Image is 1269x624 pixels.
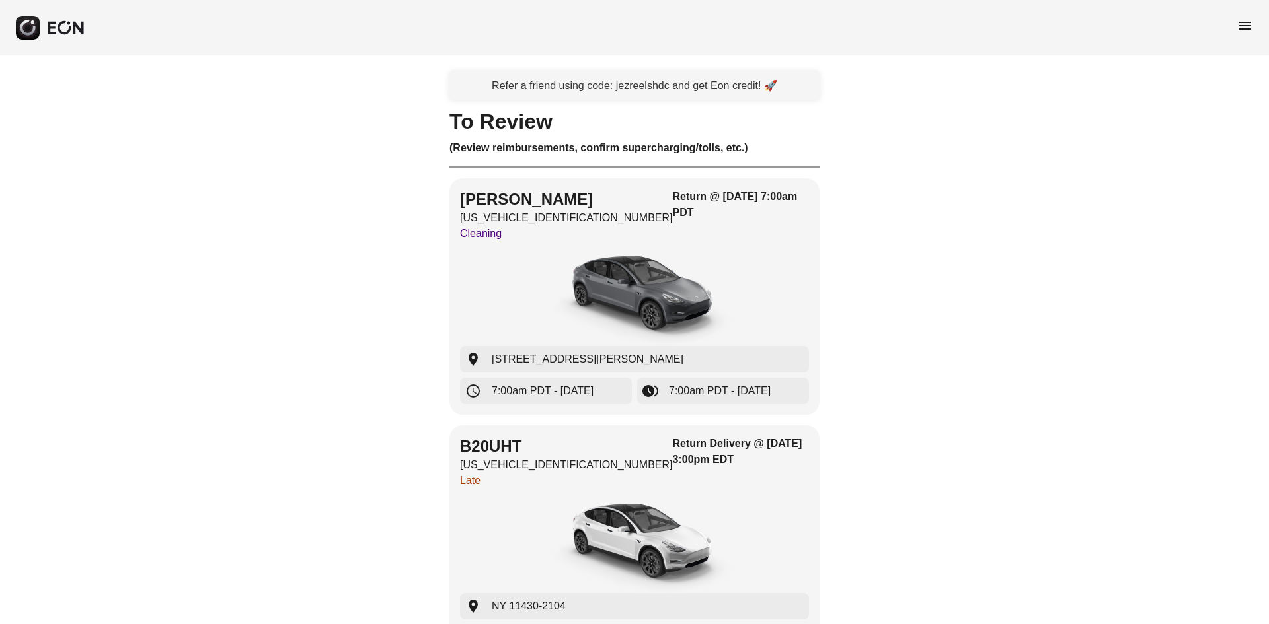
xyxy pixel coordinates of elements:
span: 7:00am PDT - [DATE] [492,383,594,399]
span: location_on [465,351,481,367]
img: car [535,494,734,593]
span: 7:00am PDT - [DATE] [669,383,771,399]
h3: Return Delivery @ [DATE] 3:00pm EDT [673,436,809,468]
span: [STREET_ADDRESS][PERSON_NAME] [492,351,683,367]
span: browse_gallery [642,383,658,399]
span: location_on [465,598,481,614]
span: schedule [465,383,481,399]
p: [US_VEHICLE_IDENTIFICATION_NUMBER] [460,457,673,473]
h3: (Review reimbursements, confirm supercharging/tolls, etc.) [449,140,820,156]
h1: To Review [449,114,820,129]
h3: Return @ [DATE] 7:00am PDT [673,189,809,221]
p: Cleaning [460,226,673,242]
span: NY 11430-2104 [492,598,566,614]
span: menu [1237,18,1253,34]
button: [PERSON_NAME][US_VEHICLE_IDENTIFICATION_NUMBER]CleaningReturn @ [DATE] 7:00am PDTcar[STREET_ADDRE... [449,178,820,415]
img: car [535,247,734,346]
p: [US_VEHICLE_IDENTIFICATION_NUMBER] [460,210,673,226]
a: Refer a friend using code: jezreelshdc and get Eon credit! 🚀 [449,71,820,100]
h2: B20UHT [460,436,673,457]
p: Late [460,473,673,489]
h2: [PERSON_NAME] [460,189,673,210]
